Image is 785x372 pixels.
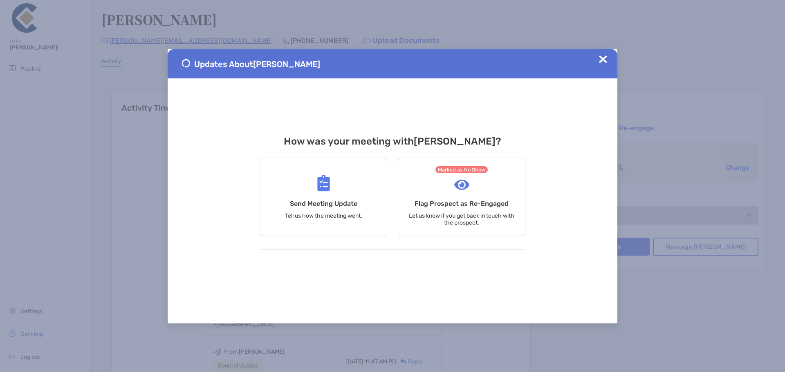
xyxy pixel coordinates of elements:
span: Updates About [PERSON_NAME] [194,59,320,69]
span: Marked as No Show [435,166,488,173]
img: Flag Prospect as Re-Engaged [454,180,469,190]
img: Send Meeting Update [317,175,330,192]
img: Send Meeting Update 1 [182,59,190,67]
p: Tell us how the meeting went. [285,212,362,219]
h4: Flag Prospect as Re-Engaged [415,200,509,207]
img: Close Updates Zoe [599,55,607,63]
h3: How was your meeting with [PERSON_NAME] ? [260,136,525,147]
p: Let us know if you get back in touch with the prospect. [408,212,515,226]
h4: Send Meeting Update [290,200,357,207]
